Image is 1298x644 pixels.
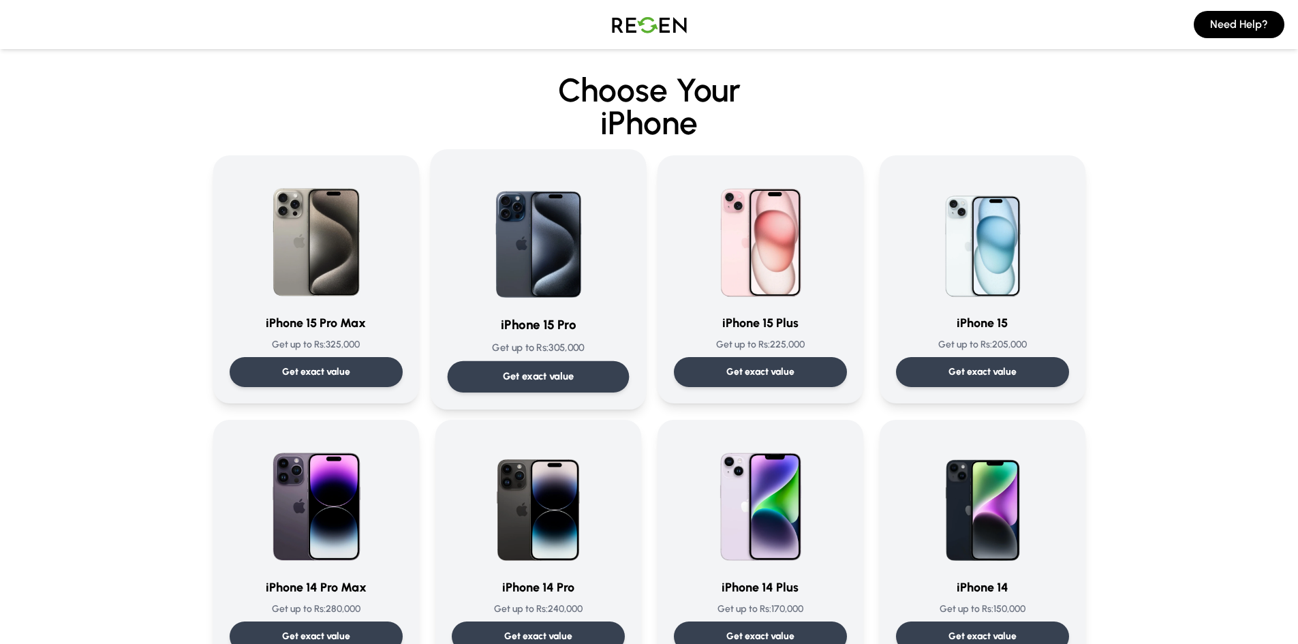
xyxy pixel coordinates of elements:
[674,602,847,616] p: Get up to Rs: 170,000
[230,338,403,352] p: Get up to Rs: 325,000
[896,338,1069,352] p: Get up to Rs: 205,000
[674,578,847,597] h3: iPhone 14 Plus
[502,369,574,384] p: Get exact value
[282,365,350,379] p: Get exact value
[452,578,625,597] h3: iPhone 14 Pro
[896,313,1069,333] h3: iPhone 15
[896,602,1069,616] p: Get up to Rs: 150,000
[140,106,1159,139] span: iPhone
[447,341,629,355] p: Get up to Rs: 305,000
[251,172,382,303] img: iPhone 15 Pro Max
[896,578,1069,597] h3: iPhone 14
[447,316,629,335] h3: iPhone 15 Pro
[917,172,1048,303] img: iPhone 15
[230,602,403,616] p: Get up to Rs: 280,000
[230,313,403,333] h3: iPhone 15 Pro Max
[452,602,625,616] p: Get up to Rs: 240,000
[674,313,847,333] h3: iPhone 15 Plus
[558,70,741,110] span: Choose Your
[469,166,607,304] img: iPhone 15 Pro
[726,365,794,379] p: Get exact value
[674,338,847,352] p: Get up to Rs: 225,000
[726,630,794,643] p: Get exact value
[504,630,572,643] p: Get exact value
[473,436,604,567] img: iPhone 14 Pro
[1194,11,1284,38] button: Need Help?
[948,365,1017,379] p: Get exact value
[230,578,403,597] h3: iPhone 14 Pro Max
[251,436,382,567] img: iPhone 14 Pro Max
[917,436,1048,567] img: iPhone 14
[602,5,697,44] img: Logo
[695,436,826,567] img: iPhone 14 Plus
[695,172,826,303] img: iPhone 15 Plus
[282,630,350,643] p: Get exact value
[948,630,1017,643] p: Get exact value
